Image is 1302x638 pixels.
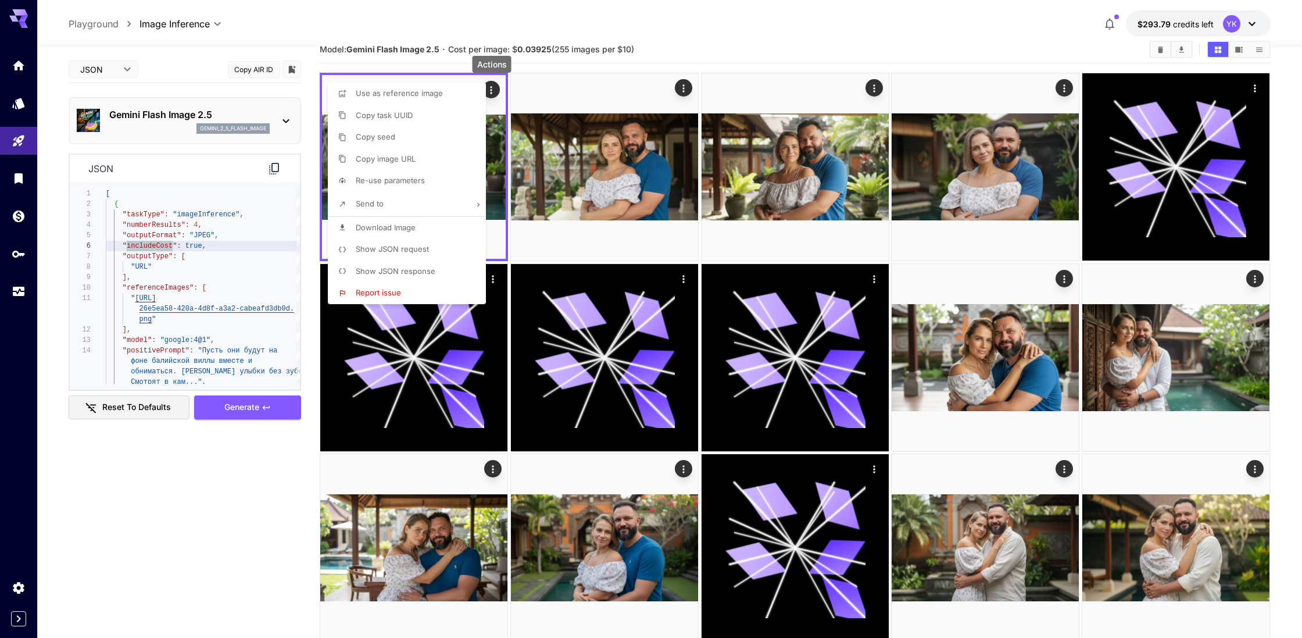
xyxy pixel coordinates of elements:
[356,244,429,254] span: Show JSON request
[356,288,401,297] span: Report issue
[356,199,384,208] span: Send to
[356,111,413,120] span: Copy task UUID
[356,176,425,185] span: Re-use parameters
[356,223,416,232] span: Download Image
[356,132,395,141] span: Copy seed
[356,88,443,98] span: Use as reference image
[356,266,435,276] span: Show JSON response
[356,154,416,163] span: Copy image URL
[473,56,512,73] div: Actions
